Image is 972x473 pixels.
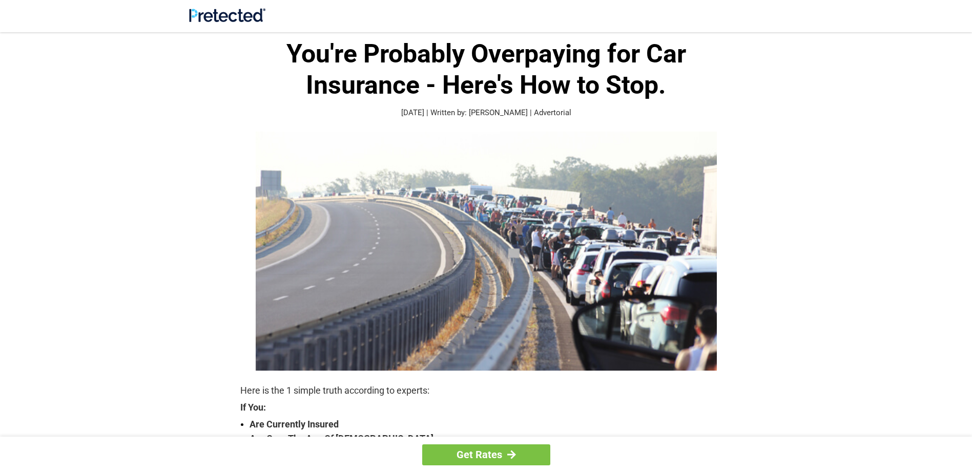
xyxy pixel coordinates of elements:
[240,38,732,101] h1: You're Probably Overpaying for Car Insurance - Here's How to Stop.
[240,403,732,412] strong: If You:
[250,432,732,446] strong: Are Over The Age Of [DEMOGRAPHIC_DATA]
[189,14,265,24] a: Site Logo
[189,8,265,22] img: Site Logo
[250,417,732,432] strong: Are Currently Insured
[240,383,732,398] p: Here is the 1 simple truth according to experts:
[422,444,550,465] a: Get Rates
[240,107,732,119] p: [DATE] | Written by: [PERSON_NAME] | Advertorial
